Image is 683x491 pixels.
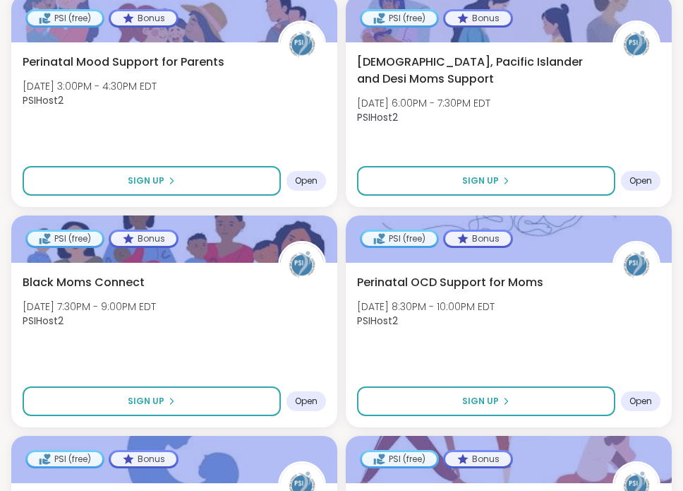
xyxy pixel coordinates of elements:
[357,274,543,291] span: Perinatal OCD Support for Moms
[28,232,102,246] div: PSI (free)
[362,232,437,246] div: PSI (free)
[23,386,281,416] button: Sign Up
[111,232,176,246] div: Bonus
[615,23,658,66] img: PSIHost2
[445,452,511,466] div: Bonus
[23,314,64,328] b: PSIHost2
[295,396,318,407] span: Open
[23,93,64,107] b: PSIHost2
[111,452,176,466] div: Bonus
[362,11,437,25] div: PSI (free)
[629,175,652,187] span: Open
[357,54,597,88] span: [DEMOGRAPHIC_DATA], Pacific Islander and Desi Moms Support
[357,166,615,196] button: Sign Up
[445,11,511,25] div: Bonus
[462,174,499,187] span: Sign Up
[357,300,495,314] span: [DATE] 8:30PM - 10:00PM EDT
[280,23,324,66] img: PSIHost2
[357,96,490,110] span: [DATE] 6:00PM - 7:30PM EDT
[23,54,224,71] span: Perinatal Mood Support for Parents
[23,274,145,291] span: Black Moms Connect
[462,395,499,408] span: Sign Up
[23,79,157,93] span: [DATE] 3:00PM - 4:30PM EDT
[111,11,176,25] div: Bonus
[128,174,164,187] span: Sign Up
[357,386,615,416] button: Sign Up
[615,243,658,287] img: PSIHost2
[280,243,324,287] img: PSIHost2
[295,175,318,187] span: Open
[23,166,281,196] button: Sign Up
[28,452,102,466] div: PSI (free)
[28,11,102,25] div: PSI (free)
[357,110,398,124] b: PSIHost2
[128,395,164,408] span: Sign Up
[362,452,437,466] div: PSI (free)
[357,314,398,328] b: PSIHost2
[629,396,652,407] span: Open
[23,300,156,314] span: [DATE] 7:30PM - 9:00PM EDT
[445,232,511,246] div: Bonus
